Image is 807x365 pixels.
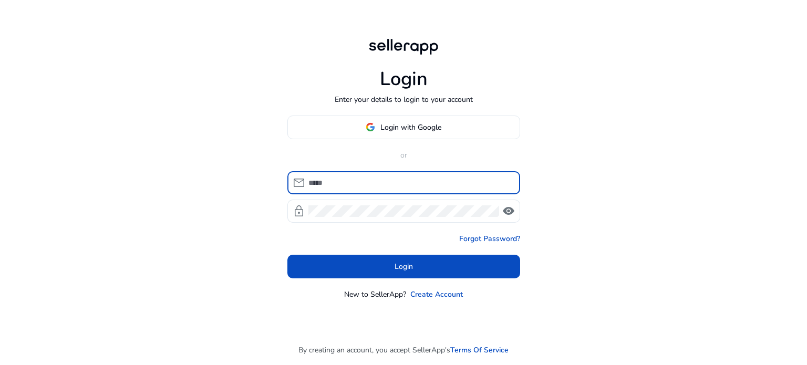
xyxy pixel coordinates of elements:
[287,150,520,161] p: or
[287,255,520,278] button: Login
[380,122,441,133] span: Login with Google
[450,345,509,356] a: Terms Of Service
[459,233,520,244] a: Forgot Password?
[380,68,428,90] h1: Login
[344,289,406,300] p: New to SellerApp?
[366,122,375,132] img: google-logo.svg
[335,94,473,105] p: Enter your details to login to your account
[293,205,305,217] span: lock
[293,176,305,189] span: mail
[287,116,520,139] button: Login with Google
[395,261,413,272] span: Login
[502,205,515,217] span: visibility
[410,289,463,300] a: Create Account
